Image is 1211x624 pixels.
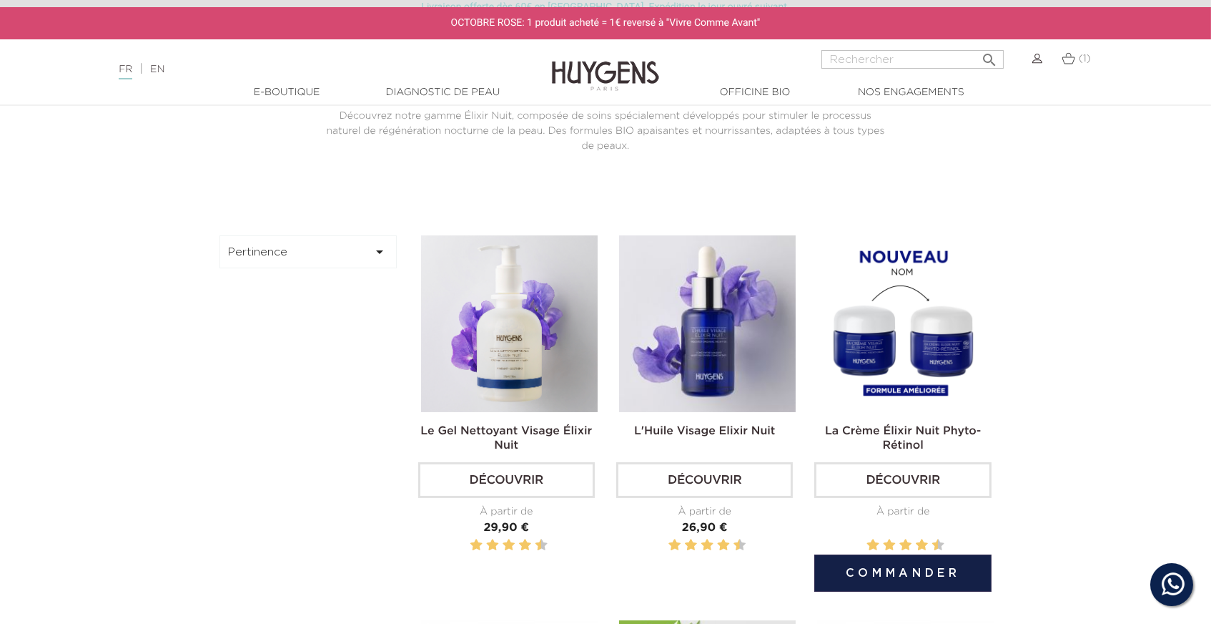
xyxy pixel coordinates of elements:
button: Commander [814,555,991,592]
div: | [112,61,494,78]
p: Découvrez notre gamme Élixir Nuit, composée de soins spécialement développés pour stimuler le pro... [322,109,889,154]
label: 4 [886,537,893,555]
label: 4 [688,537,695,555]
label: 9 [731,537,733,555]
i:  [372,243,389,260]
button:  [977,46,1002,65]
div: À partir de [418,504,595,520]
label: 2 [473,537,480,555]
a: Découvrir [616,462,793,498]
a: Découvrir [418,462,595,498]
label: 9 [929,537,931,555]
img: Le Gel nettoyant visage élixir nuit [421,235,598,412]
label: 1 [468,537,470,555]
label: 3 [484,537,486,555]
label: 3 [880,537,882,555]
label: 7 [913,537,915,555]
label: 9 [533,537,535,555]
label: 8 [919,537,926,555]
img: Huygens [552,38,659,93]
a: E-Boutique [215,85,358,100]
a: Officine Bio [683,85,826,100]
img: L'Huile Visage Elixir Nuit [619,235,796,412]
label: 5 [896,537,899,555]
span: 29,90 € [483,522,529,534]
span: (1) [1079,54,1091,64]
label: 6 [703,537,711,555]
label: 7 [715,537,717,555]
a: (1) [1062,53,1091,64]
a: Nos engagements [839,85,982,100]
label: 2 [869,537,876,555]
label: 4 [489,537,496,555]
label: 8 [720,537,727,555]
label: 1 [864,537,866,555]
label: 3 [682,537,684,555]
label: 5 [500,537,502,555]
label: 1 [666,537,668,555]
a: Le Gel Nettoyant Visage Élixir Nuit [420,426,592,452]
label: 7 [516,537,518,555]
i:  [981,47,998,64]
a: Diagnostic de peau [371,85,514,100]
label: 10 [934,537,941,555]
a: Découvrir [814,462,991,498]
div: À partir de [616,504,793,520]
a: FR [119,64,132,79]
label: 6 [902,537,909,555]
a: EN [150,64,164,74]
label: 8 [522,537,529,555]
button: Pertinence [219,235,397,268]
span: 26,90 € [682,522,728,534]
label: 10 [538,537,545,555]
label: 6 [505,537,513,555]
a: La Crème Élixir Nuit Phyto-Rétinol [825,426,981,452]
div: À partir de [814,504,991,520]
label: 10 [736,537,743,555]
label: 2 [671,537,678,555]
label: 5 [698,537,701,555]
a: L'Huile Visage Elixir Nuit [634,426,776,437]
input: Rechercher [821,50,1004,69]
